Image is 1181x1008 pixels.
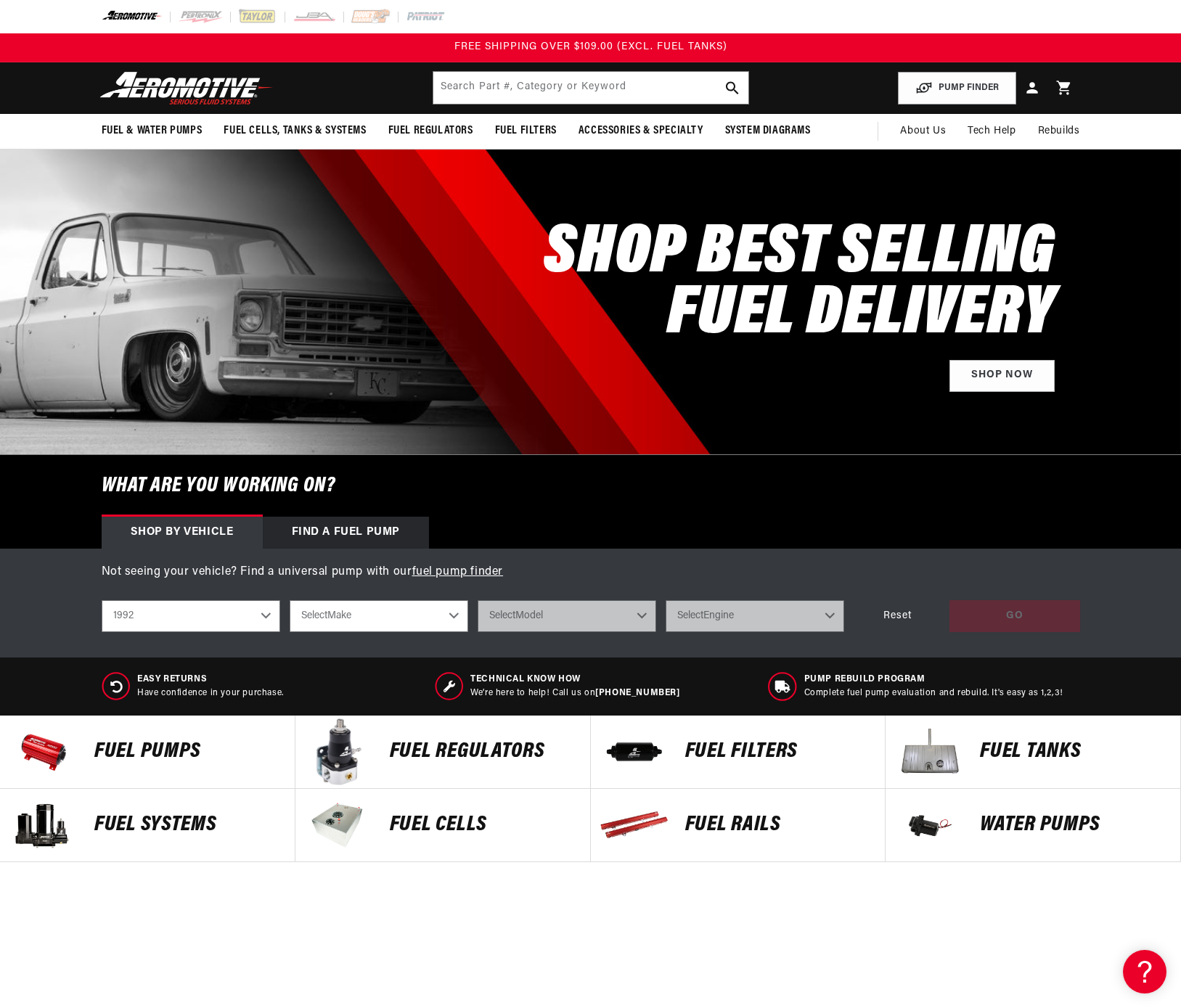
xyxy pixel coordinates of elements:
[804,673,1063,686] span: Pump Rebuild program
[598,716,671,788] img: FUEL FILTERS
[854,600,942,633] div: Reset
[1038,123,1080,139] span: Rebuilds
[65,455,1116,517] h6: What are you working on?
[388,123,473,139] span: Fuel Regulators
[94,741,280,763] p: Fuel Pumps
[224,123,366,139] span: Fuel Cells, Tanks & Systems
[102,600,280,632] select: Year
[454,41,727,52] span: FREE SHIPPING OVER $109.00 (EXCL. FUEL TANKS)
[390,741,576,763] p: FUEL REGULATORS
[412,566,504,578] a: fuel pump finder
[478,600,656,632] select: Model
[303,716,375,788] img: FUEL REGULATORS
[137,673,284,686] span: Easy Returns
[7,789,80,861] img: Fuel Systems
[484,114,568,148] summary: Fuel Filters
[714,114,822,148] summary: System Diagrams
[725,123,811,139] span: System Diagrams
[303,789,375,861] img: FUEL Cells
[433,72,748,104] input: Search by Part Number, Category or Keyword
[591,789,886,862] a: FUEL Rails FUEL Rails
[598,789,671,861] img: FUEL Rails
[263,517,430,549] div: Find a Fuel Pump
[898,72,1016,105] button: PUMP FINDER
[804,687,1063,700] p: Complete fuel pump evaluation and rebuild. It's easy as 1,2,3!
[886,716,1181,789] a: Fuel Tanks Fuel Tanks
[295,789,591,862] a: FUEL Cells FUEL Cells
[390,814,576,836] p: FUEL Cells
[886,789,1181,862] a: Water Pumps Water Pumps
[568,114,714,148] summary: Accessories & Specialty
[102,123,203,139] span: Fuel & Water Pumps
[591,716,886,789] a: FUEL FILTERS FUEL FILTERS
[968,123,1016,139] span: Tech Help
[980,741,1166,763] p: Fuel Tanks
[685,814,871,836] p: FUEL Rails
[7,716,80,788] img: Fuel Pumps
[685,741,871,763] p: FUEL FILTERS
[893,716,965,788] img: Fuel Tanks
[137,687,284,700] p: Have confidence in your purchase.
[544,224,1054,345] h2: SHOP BEST SELLING FUEL DELIVERY
[102,517,263,549] div: Shop by vehicle
[957,114,1026,149] summary: Tech Help
[980,814,1166,836] p: Water Pumps
[91,114,213,148] summary: Fuel & Water Pumps
[889,114,957,149] a: About Us
[470,687,679,700] p: We’re here to help! Call us on
[470,673,679,686] span: Technical Know How
[716,72,748,104] button: search button
[900,126,946,136] span: About Us
[1027,114,1091,149] summary: Rebuilds
[295,716,591,789] a: FUEL REGULATORS FUEL REGULATORS
[893,789,965,861] img: Water Pumps
[377,114,484,148] summary: Fuel Regulators
[290,600,468,632] select: Make
[495,123,557,139] span: Fuel Filters
[213,114,377,148] summary: Fuel Cells, Tanks & Systems
[949,360,1055,393] a: Shop Now
[579,123,703,139] span: Accessories & Specialty
[102,563,1080,582] p: Not seeing your vehicle? Find a universal pump with our
[666,600,844,632] select: Engine
[595,689,679,697] a: [PHONE_NUMBER]
[96,71,277,105] img: Aeromotive
[94,814,280,836] p: Fuel Systems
